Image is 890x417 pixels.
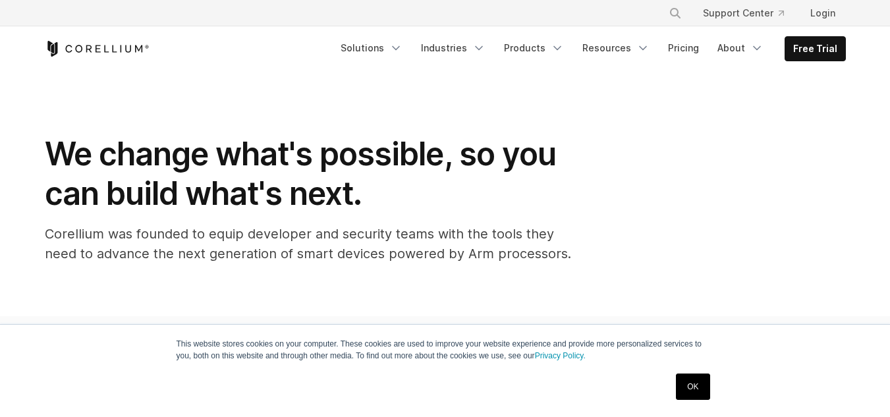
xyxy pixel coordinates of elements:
[45,41,150,57] a: Corellium Home
[45,134,572,213] h1: We change what's possible, so you can build what's next.
[333,36,846,61] div: Navigation Menu
[785,37,845,61] a: Free Trial
[709,36,771,60] a: About
[45,224,572,264] p: Corellium was founded to equip developer and security teams with the tools they need to advance t...
[574,36,657,60] a: Resources
[676,374,709,400] a: OK
[413,36,493,60] a: Industries
[800,1,846,25] a: Login
[535,351,586,360] a: Privacy Policy.
[653,1,846,25] div: Navigation Menu
[333,36,410,60] a: Solutions
[496,36,572,60] a: Products
[177,338,714,362] p: This website stores cookies on your computer. These cookies are used to improve your website expe...
[692,1,794,25] a: Support Center
[663,1,687,25] button: Search
[660,36,707,60] a: Pricing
